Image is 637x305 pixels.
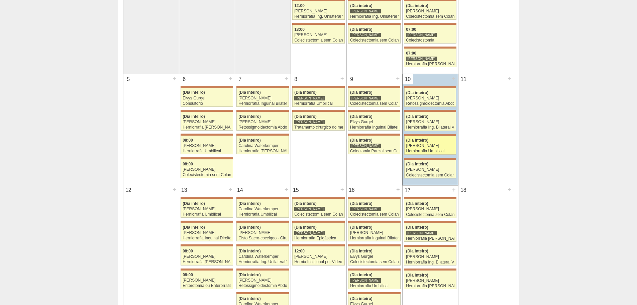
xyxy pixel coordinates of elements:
div: [PERSON_NAME] [294,230,325,235]
span: (Dia inteiro) [350,201,373,206]
div: + [395,185,401,194]
div: Herniorrafia Umbilical [238,212,287,217]
div: Key: Maria Braido [181,157,233,159]
div: Key: Maria Braido [404,197,456,199]
span: (Dia inteiro) [183,201,205,206]
div: Retossigmoidectomia Abdominal [406,101,454,106]
div: [PERSON_NAME] [350,207,381,212]
div: Key: Maria Braido [404,221,456,223]
div: Key: Maria Braido [404,47,456,49]
a: (Dia inteiro) [PERSON_NAME] Herniorrafia Inguinal Bilateral [236,88,289,107]
div: Key: Maria Braido [292,221,344,223]
div: [PERSON_NAME] [350,278,381,283]
div: 14 [235,185,245,195]
span: (Dia inteiro) [350,27,373,32]
div: + [395,74,401,83]
a: (Dia inteiro) Elvys Gurgel Consultório [181,88,233,107]
div: Key: Maria Braido [404,269,456,271]
div: Colectomia Parcial sem Colostomia [350,149,398,153]
div: Key: Maria Braido [236,197,289,199]
div: [PERSON_NAME] [350,9,381,14]
span: (Dia inteiro) [238,114,261,119]
a: (Dia inteiro) [PERSON_NAME] Colecistectomia sem Colangiografia VL [292,199,344,218]
div: Herniorrafia Inguinal Bilateral [350,125,398,130]
a: 13:00 [PERSON_NAME] Colecistectomia sem Colangiografia VL [292,25,344,44]
span: 13:00 [294,27,305,32]
a: (Dia inteiro) Elvys Gurgel Herniorrafia Inguinal Bilateral [348,112,400,131]
span: (Dia inteiro) [406,249,428,253]
div: [PERSON_NAME] [406,120,454,124]
span: (Dia inteiro) [350,138,373,143]
div: Colecistectomia sem Colangiografia VL [350,101,398,106]
div: Key: Maria Braido [236,221,289,223]
span: 12:00 [294,249,305,253]
div: Retossigmoidectomia Abdominal [238,284,287,288]
div: Herniorrafia [PERSON_NAME] [406,236,454,241]
div: Herniorrafia [PERSON_NAME] [183,260,231,264]
a: (Dia inteiro) [PERSON_NAME] Colecistectomia sem Colangiografia [404,160,456,178]
a: 07:00 [PERSON_NAME] Herniorrafia [PERSON_NAME] [404,49,456,67]
span: (Dia inteiro) [406,162,429,166]
div: + [451,185,457,194]
span: (Dia inteiro) [183,114,205,119]
div: Key: Maria Braido [404,158,456,160]
div: [PERSON_NAME] [294,254,343,259]
div: Key: Maria Braido [404,245,456,247]
div: Herniorrafia Umbilical [183,149,231,153]
span: (Dia inteiro) [238,90,261,95]
span: 08:00 [183,162,193,166]
div: Cisto Sacro-coccígeo - Cirurgia [238,236,287,240]
div: Key: Maria Braido [348,134,400,136]
a: (Dia inteiro) [PERSON_NAME] Herniorrafia Ing. Bilateral VL [404,112,456,131]
div: Key: Maria Braido [181,221,233,223]
div: 7 [235,74,245,84]
div: Colecistectomia sem Colangiografia VL [294,212,343,217]
div: [PERSON_NAME] [406,231,437,236]
div: 8 [291,74,301,84]
span: (Dia inteiro) [406,138,429,143]
span: (Dia inteiro) [350,296,373,301]
div: [PERSON_NAME] [183,144,231,148]
div: [PERSON_NAME] [406,32,437,37]
div: Key: Maria Braido [181,269,233,271]
div: [PERSON_NAME] [238,120,287,124]
div: [PERSON_NAME] [350,143,381,148]
div: + [451,74,456,83]
div: 15 [291,185,301,195]
span: (Dia inteiro) [350,225,373,230]
div: Herniorrafia Ing. Unilateral VL [238,260,287,264]
span: (Dia inteiro) [350,114,373,119]
div: Key: Maria Braido [292,86,344,88]
span: (Dia inteiro) [238,201,261,206]
div: Elvys Gurgel [183,96,231,100]
div: Key: Maria Braido [348,23,400,25]
div: + [339,185,345,194]
div: Herniorrafia [PERSON_NAME] [238,149,287,153]
div: Herniorrafia Ing. Unilateral VL [294,14,343,19]
div: + [172,74,178,83]
a: (Dia inteiro) [PERSON_NAME] Colecistectomia sem Colangiografia VL [348,25,400,44]
a: (Dia inteiro) [PERSON_NAME] Herniorrafia Inguinal Bilateral [348,223,400,241]
div: [PERSON_NAME] [183,120,231,124]
span: (Dia inteiro) [406,273,428,278]
a: (Dia inteiro) [PERSON_NAME] Retossigmoidectomia Abdominal [404,88,456,107]
div: Colecistectomia sem Colangiografia VL [350,212,399,217]
span: (Dia inteiro) [294,90,317,95]
div: [PERSON_NAME] [406,56,437,61]
div: [PERSON_NAME] [294,207,325,212]
div: Carolina Waterkemper [238,207,287,211]
div: Herniorrafia Umbilical [294,101,343,106]
span: 08:00 [183,249,193,253]
div: Key: Maria Braido [292,23,344,25]
div: + [284,74,289,83]
div: Herniorrafia Ing. Bilateral VL [406,260,454,264]
div: [PERSON_NAME] [406,255,454,259]
div: [PERSON_NAME] [183,278,231,283]
div: [PERSON_NAME] [294,120,325,125]
div: Carolina Waterkemper [238,144,287,148]
div: [PERSON_NAME] [183,231,231,235]
a: (Dia inteiro) [PERSON_NAME] Herniorrafia [PERSON_NAME] [181,112,233,131]
span: (Dia inteiro) [406,201,428,206]
span: (Dia inteiro) [294,114,317,119]
div: Key: Maria Braido [348,110,400,112]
